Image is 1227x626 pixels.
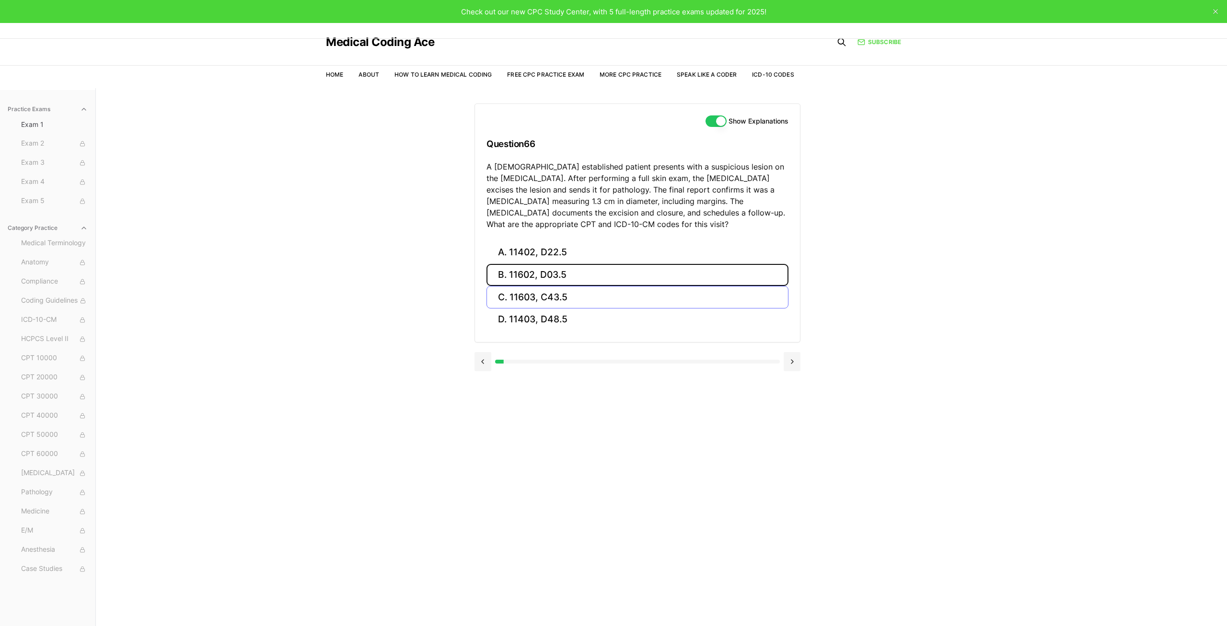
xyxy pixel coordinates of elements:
[21,525,88,536] span: E/M
[17,174,92,190] button: Exam 4
[677,71,737,78] a: Speak Like a Coder
[326,36,434,48] a: Medical Coding Ace
[359,71,379,78] a: About
[17,504,92,519] button: Medicine
[17,236,92,251] button: Medical Terminology
[21,138,88,149] span: Exam 2
[21,120,88,129] span: Exam 1
[21,468,88,478] span: [MEDICAL_DATA]
[486,286,788,308] button: C. 11603, C43.5
[21,564,88,574] span: Case Studies
[857,38,901,46] a: Subscribe
[17,155,92,171] button: Exam 3
[21,410,88,421] span: CPT 40000
[21,545,88,555] span: Anesthesia
[17,485,92,500] button: Pathology
[17,561,92,577] button: Case Studies
[21,257,88,268] span: Anatomy
[17,389,92,404] button: CPT 30000
[486,130,788,158] h3: Question 66
[752,71,794,78] a: ICD-10 Codes
[17,408,92,423] button: CPT 40000
[461,7,766,16] span: Check out our new CPC Study Center, with 5 full-length practice exams updated for 2025!
[21,506,88,517] span: Medicine
[21,430,88,440] span: CPT 50000
[21,487,88,498] span: Pathology
[486,161,788,230] p: A [DEMOGRAPHIC_DATA] established patient presents with a suspicious lesion on the [MEDICAL_DATA]....
[486,308,788,331] button: D. 11403, D48.5
[21,177,88,187] span: Exam 4
[21,372,88,383] span: CPT 20000
[17,542,92,558] button: Anesthesia
[729,118,788,125] label: Show Explanations
[1208,4,1223,19] button: close
[507,71,584,78] a: Free CPC Practice Exam
[17,255,92,270] button: Anatomy
[394,71,492,78] a: How to Learn Medical Coding
[21,238,88,249] span: Medical Terminology
[17,370,92,385] button: CPT 20000
[486,241,788,264] button: A. 11402, D22.5
[21,391,88,402] span: CPT 30000
[21,449,88,459] span: CPT 60000
[17,446,92,462] button: CPT 60000
[21,276,88,287] span: Compliance
[21,296,88,306] span: Coding Guidelines
[21,334,88,344] span: HCPCS Level II
[326,71,343,78] a: Home
[21,158,88,168] span: Exam 3
[17,274,92,289] button: Compliance
[4,220,92,236] button: Category Practice
[21,196,88,206] span: Exam 5
[600,71,661,78] a: More CPC Practice
[17,523,92,538] button: E/M
[21,353,88,364] span: CPT 10000
[17,427,92,443] button: CPT 50000
[17,312,92,328] button: ICD-10-CM
[17,117,92,132] button: Exam 1
[17,136,92,151] button: Exam 2
[17,351,92,366] button: CPT 10000
[486,264,788,286] button: B. 11602, D03.5
[21,315,88,325] span: ICD-10-CM
[17,466,92,481] button: [MEDICAL_DATA]
[17,331,92,347] button: HCPCS Level II
[17,193,92,209] button: Exam 5
[17,293,92,308] button: Coding Guidelines
[4,102,92,117] button: Practice Exams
